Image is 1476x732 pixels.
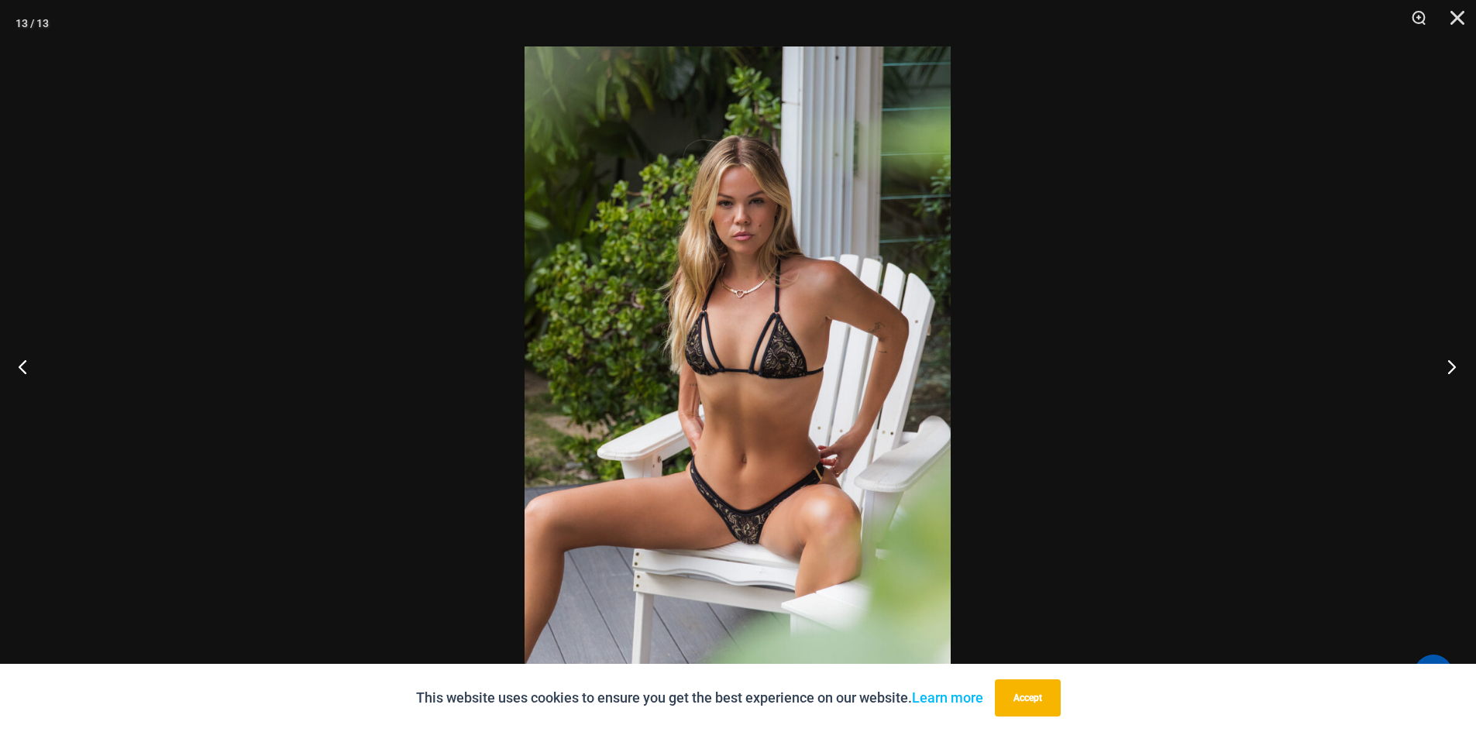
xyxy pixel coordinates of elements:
div: 13 / 13 [15,12,49,35]
a: Learn more [912,689,983,706]
button: Accept [995,679,1061,717]
img: Highway Robbery Black Gold 305 Tri Top 439 Clip Bottom 03 [525,46,951,686]
p: This website uses cookies to ensure you get the best experience on our website. [416,686,983,710]
button: Next [1418,328,1476,405]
